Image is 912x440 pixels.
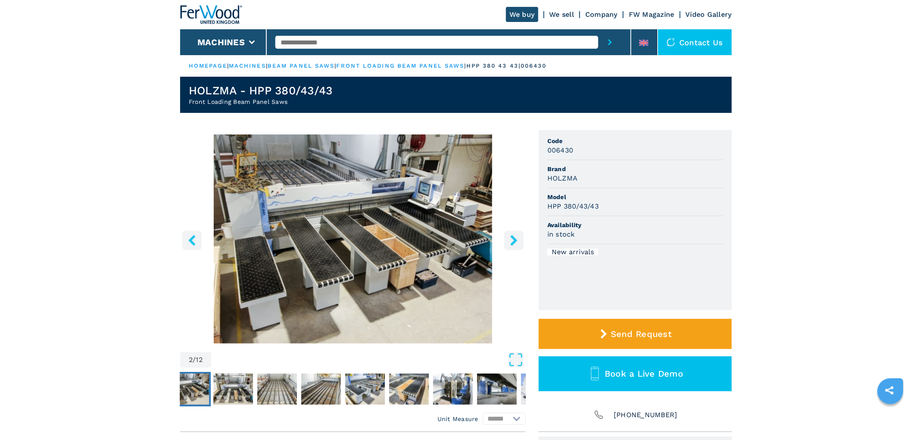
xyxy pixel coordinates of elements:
[229,62,266,69] a: machines
[335,62,337,69] span: |
[196,356,203,363] span: 12
[547,173,578,183] h3: HOLZMA
[477,374,517,405] img: 71b814756569aa4236fe84aee0a6c8af
[466,62,521,70] p: hpp 380 43 43 |
[547,249,599,256] div: New arrivals
[465,62,466,69] span: |
[539,356,732,391] button: Book a Live Demo
[337,62,465,69] a: front loading beam panel saws
[189,356,193,363] span: 2
[168,372,211,406] button: Go to Slide 2
[611,329,672,339] span: Send Request
[180,134,526,343] img: Front Loading Beam Panel Saws HOLZMA HPP 380/43/43
[180,5,242,24] img: Ferwood
[197,37,245,47] button: Machines
[189,62,227,69] a: HOMEPAGE
[547,201,599,211] h3: HPP 380/43/43
[266,62,268,69] span: |
[875,401,906,434] iframe: Chat
[169,374,209,405] img: 3d9154ab716336be66c993b7d503b58e
[189,97,333,106] h2: Front Loading Beam Panel Saws
[547,221,723,229] span: Availability
[475,372,518,406] button: Go to Slide 9
[547,137,723,145] span: Code
[667,38,675,47] img: Contact us
[193,356,196,363] span: /
[189,84,333,97] h1: HOLZMA - HPP 380/43/43
[539,319,732,349] button: Send Request
[168,372,513,406] nav: Thumbnail Navigation
[686,10,732,19] a: Video Gallery
[658,29,732,55] div: Contact us
[547,145,574,155] h3: 006430
[301,374,341,405] img: c081f70586a0538da5ddbc626acd3348
[180,134,526,343] div: Go to Slide 2
[344,372,387,406] button: Go to Slide 6
[227,62,229,69] span: |
[213,374,253,405] img: e30a1bc025b246033e87e51dcd78ca89
[598,29,622,55] button: submit-button
[212,372,255,406] button: Go to Slide 3
[437,415,478,423] em: Unit Measure
[504,231,524,250] button: right-button
[182,231,202,250] button: left-button
[506,7,538,22] a: We buy
[521,374,561,405] img: d40af573e6ee28ccd144a4ca583bd8b1
[547,193,723,201] span: Model
[521,62,547,70] p: 006430
[345,374,385,405] img: 1b608f540dac4d4dda2e75bd57dd5e62
[547,165,723,173] span: Brand
[593,409,605,421] img: Phone
[257,374,297,405] img: 01b94f9fe80d4a9518212c34776cec7d
[213,352,524,368] button: Open Fullscreen
[614,409,678,421] span: [PHONE_NUMBER]
[431,372,475,406] button: Go to Slide 8
[605,368,683,379] span: Book a Live Demo
[879,380,900,401] a: sharethis
[389,374,429,405] img: de96f82c815df5c6cd06fe898edc1d8e
[547,229,575,239] h3: in stock
[300,372,343,406] button: Go to Slide 5
[629,10,675,19] a: FW Magazine
[387,372,431,406] button: Go to Slide 7
[268,62,335,69] a: beam panel saws
[433,374,473,405] img: 7578c1371ec70e10d3f9b27a5d60987c
[256,372,299,406] button: Go to Slide 4
[585,10,618,19] a: Company
[550,10,575,19] a: We sell
[519,372,562,406] button: Go to Slide 10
